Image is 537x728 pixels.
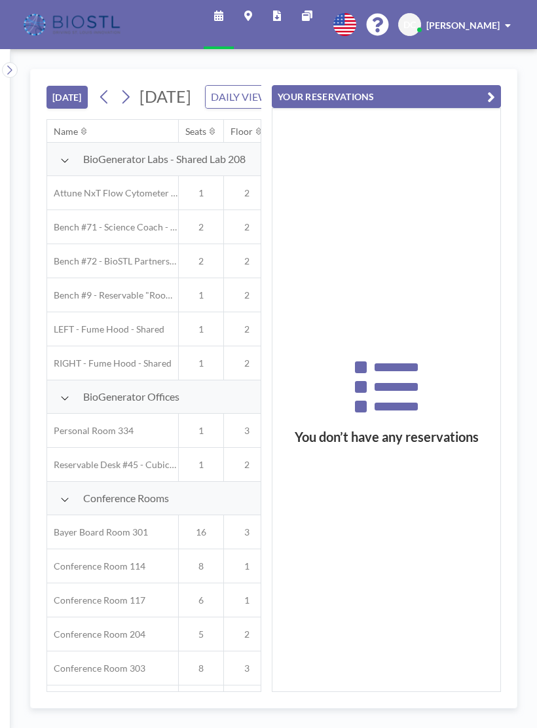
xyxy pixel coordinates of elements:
[224,323,270,335] span: 2
[139,86,191,106] span: [DATE]
[179,425,223,437] span: 1
[179,357,223,369] span: 1
[47,323,164,335] span: LEFT - Fume Hood - Shared
[179,594,223,606] span: 6
[224,526,270,538] span: 3
[272,85,501,108] button: YOUR RESERVATIONS
[185,126,206,137] div: Seats
[47,289,178,301] span: Bench #9 - Reservable "RoomZilla" Bench
[47,357,172,369] span: RIGHT - Fume Hood - Shared
[426,20,500,31] span: [PERSON_NAME]
[231,126,253,137] div: Floor
[224,459,270,471] span: 2
[47,663,145,674] span: Conference Room 303
[208,88,271,105] span: DAILY VIEW
[224,289,270,301] span: 2
[179,289,223,301] span: 1
[47,526,148,538] span: Bayer Board Room 301
[224,663,270,674] span: 3
[224,357,270,369] span: 2
[47,560,145,572] span: Conference Room 114
[47,459,178,471] span: Reservable Desk #45 - Cubicle Area (Office 206)
[179,187,223,199] span: 1
[206,86,319,108] div: Search for option
[21,12,125,38] img: organization-logo
[54,126,78,137] div: Name
[224,560,270,572] span: 1
[224,187,270,199] span: 2
[224,594,270,606] span: 1
[47,221,178,233] span: Bench #71 - Science Coach - BioSTL Bench
[47,425,134,437] span: Personal Room 334
[47,187,178,199] span: Attune NxT Flow Cytometer - Bench #25
[224,425,270,437] span: 3
[179,560,223,572] span: 8
[83,390,179,403] span: BioGenerator Offices
[179,221,223,233] span: 2
[46,86,88,109] button: [DATE]
[179,663,223,674] span: 8
[224,628,270,640] span: 2
[272,429,500,445] h3: You don’t have any reservations
[224,255,270,267] span: 2
[179,323,223,335] span: 1
[179,526,223,538] span: 16
[179,628,223,640] span: 5
[403,19,416,31] span: DC
[47,594,145,606] span: Conference Room 117
[83,492,169,505] span: Conference Rooms
[83,153,246,166] span: BioGenerator Labs - Shared Lab 208
[47,628,145,640] span: Conference Room 204
[224,221,270,233] span: 2
[179,459,223,471] span: 1
[47,255,178,267] span: Bench #72 - BioSTL Partnerships & Apprenticeships Bench
[179,255,223,267] span: 2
